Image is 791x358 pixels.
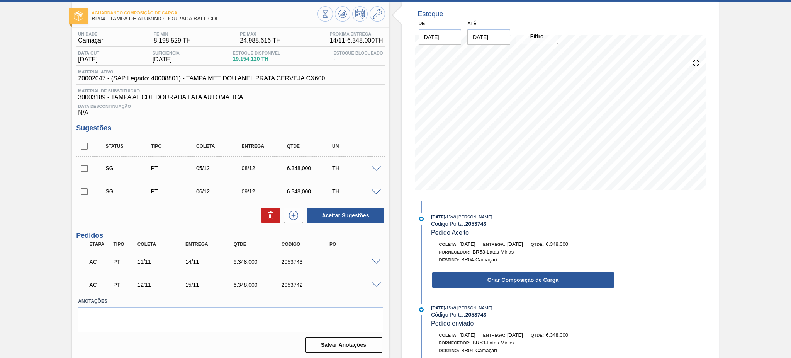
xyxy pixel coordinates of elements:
[419,21,425,26] label: De
[465,312,487,318] strong: 2053743
[307,208,384,223] button: Aceitar Sugestões
[87,253,112,270] div: Aguardando Composição de Carga
[331,51,385,63] div: -
[333,51,383,55] span: Estoque Bloqueado
[472,340,514,346] span: BR53-Latas Minas
[465,221,487,227] strong: 2053743
[183,259,238,265] div: 14/11/2025
[78,89,383,93] span: Material de Substituição
[439,333,458,338] span: Coleta:
[89,282,110,288] p: AC
[418,10,443,18] div: Estoque
[330,143,381,149] div: UN
[285,188,336,194] div: 6.348,000
[233,56,280,62] span: 19.154,120 TH
[431,320,474,327] span: Pedido enviado
[153,56,180,63] span: [DATE]
[149,188,200,194] div: Pedido de Transferência
[328,242,382,247] div: PO
[153,51,180,55] span: Suficiência
[431,229,469,236] span: Pedido Aceito
[285,143,336,149] div: Qtde
[92,16,317,22] span: BR04 - TAMPA DE ALUMÍNIO DOURADA BALL CDL
[431,305,445,310] span: [DATE]
[370,6,385,22] button: Ir ao Master Data / Geral
[461,348,497,353] span: BR04-Camaçari
[78,37,104,44] span: Camaçari
[240,37,281,44] span: 24.988,616 TH
[507,241,523,247] span: [DATE]
[104,165,154,171] div: Sugestão Criada
[111,242,136,247] div: Tipo
[546,241,568,247] span: 6.348,000
[330,37,383,44] span: 14/11 - 6.348,000 TH
[483,242,505,247] span: Entrega:
[507,332,523,338] span: [DATE]
[431,312,614,318] div: Código Portal:
[439,242,458,247] span: Coleta:
[136,242,190,247] div: Coleta
[154,32,191,36] span: PE MIN
[239,188,290,194] div: 09/12/2025
[445,306,456,310] span: - 15:49
[78,51,99,55] span: Data out
[335,6,350,22] button: Atualizar Gráfico
[439,257,460,262] span: Destino:
[239,165,290,171] div: 08/12/2025
[456,305,492,310] span: : [PERSON_NAME]
[330,165,381,171] div: TH
[330,32,383,36] span: Próxima Entrega
[104,143,154,149] div: Status
[76,232,385,240] h3: Pedidos
[78,296,383,307] label: Anotações
[149,143,200,149] div: Tipo
[483,333,505,338] span: Entrega:
[183,282,238,288] div: 15/11/2025
[194,188,245,194] div: 06/12/2025
[439,250,471,254] span: Fornecedor:
[419,307,424,312] img: atual
[92,10,317,15] span: Aguardando Composição de Carga
[280,259,334,265] div: 2053743
[78,56,99,63] span: [DATE]
[531,333,544,338] span: Qtde:
[149,165,200,171] div: Pedido de Transferência
[285,165,336,171] div: 6.348,000
[280,208,303,223] div: Nova sugestão
[419,29,462,45] input: dd/mm/yyyy
[460,241,475,247] span: [DATE]
[531,242,544,247] span: Qtde:
[89,259,110,265] p: AC
[111,282,136,288] div: Pedido de Transferência
[439,348,460,353] span: Destino:
[439,341,471,345] span: Fornecedor:
[258,208,280,223] div: Excluir Sugestões
[136,282,190,288] div: 12/11/2025
[317,6,333,22] button: Visão Geral dos Estoques
[78,70,325,74] span: Material ativo
[233,51,280,55] span: Estoque Disponível
[154,37,191,44] span: 8.198,529 TH
[231,282,285,288] div: 6.348,000
[239,143,290,149] div: Entrega
[76,124,385,132] h3: Sugestões
[111,259,136,265] div: Pedido de Transferência
[280,282,334,288] div: 2053742
[78,94,383,101] span: 30003189 - TAMPA AL CDL DOURADA LATA AUTOMATICA
[183,242,238,247] div: Entrega
[445,215,456,219] span: - 15:49
[419,217,424,221] img: atual
[76,101,385,116] div: N/A
[460,332,475,338] span: [DATE]
[432,272,614,288] button: Criar Composição de Carga
[467,29,510,45] input: dd/mm/yyyy
[240,32,281,36] span: PE MAX
[280,242,334,247] div: Código
[352,6,368,22] button: Programar Estoque
[136,259,190,265] div: 11/11/2025
[467,21,476,26] label: Até
[74,11,83,21] img: Ícone
[303,207,385,224] div: Aceitar Sugestões
[104,188,154,194] div: Sugestão Criada
[194,165,245,171] div: 05/12/2025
